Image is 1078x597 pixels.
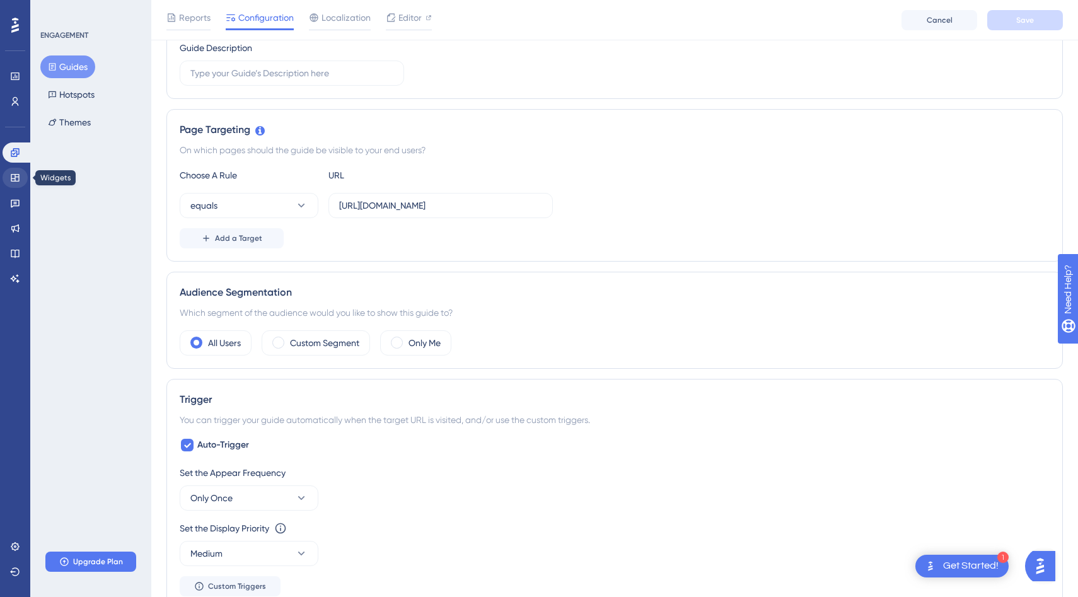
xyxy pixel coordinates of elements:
div: Page Targeting [180,122,1050,137]
div: Which segment of the audience would you like to show this guide to? [180,305,1050,320]
label: Only Me [409,335,441,351]
span: Upgrade Plan [73,557,123,567]
input: yourwebsite.com/path [339,199,542,212]
div: Guide Description [180,40,252,55]
div: Audience Segmentation [180,285,1050,300]
div: Set the Appear Frequency [180,465,1050,480]
span: Medium [190,546,223,561]
button: Guides [40,55,95,78]
span: Configuration [238,10,294,25]
button: equals [180,193,318,218]
div: ENGAGEMENT [40,30,88,40]
button: Upgrade Plan [45,552,136,572]
span: Localization [322,10,371,25]
span: Cancel [927,15,953,25]
span: Save [1016,15,1034,25]
div: URL [328,168,467,183]
button: Themes [40,111,98,134]
span: Auto-Trigger [197,438,249,453]
span: Only Once [190,490,233,506]
button: Add a Target [180,228,284,248]
div: Choose A Rule [180,168,318,183]
input: Type your Guide’s Description here [190,66,393,80]
div: On which pages should the guide be visible to your end users? [180,142,1050,158]
div: Open Get Started! checklist, remaining modules: 1 [915,555,1009,577]
button: Medium [180,541,318,566]
span: Custom Triggers [208,581,266,591]
button: Save [987,10,1063,30]
label: All Users [208,335,241,351]
iframe: UserGuiding AI Assistant Launcher [1025,547,1063,585]
button: Cancel [901,10,977,30]
div: Set the Display Priority [180,521,269,536]
button: Custom Triggers [180,576,281,596]
div: You can trigger your guide automatically when the target URL is visited, and/or use the custom tr... [180,412,1050,427]
button: Hotspots [40,83,102,106]
img: launcher-image-alternative-text [923,559,938,574]
span: Need Help? [30,3,79,18]
label: Custom Segment [290,335,359,351]
button: Only Once [180,485,318,511]
div: 1 [997,552,1009,563]
span: Editor [398,10,422,25]
div: Trigger [180,392,1050,407]
span: Reports [179,10,211,25]
div: Get Started! [943,559,999,573]
span: equals [190,198,217,213]
span: Add a Target [215,233,262,243]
